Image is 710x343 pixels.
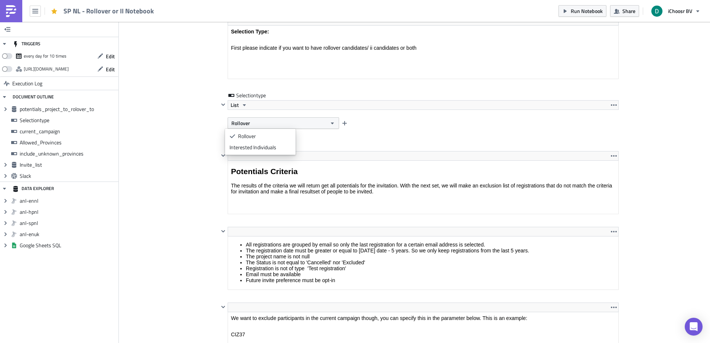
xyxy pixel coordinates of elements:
[13,90,54,104] div: DOCUMENT OUTLINE
[219,227,228,236] button: Hide content
[106,52,115,60] span: Edit
[3,3,387,58] body: Rich Text Area. Press ALT-0 for help.
[685,318,703,336] div: Open Intercom Messenger
[229,144,291,151] div: Interested Individuals
[3,3,387,9] p: Below you can find the possible Projects to which you want to rollover
[20,220,117,226] span: anl-spnl
[44,27,166,33] a: SP NL - Rollover and Interested Individuals Selection
[647,3,704,19] button: iChoosr BV
[610,5,639,17] button: Share
[3,3,387,9] body: Rich Text Area. Press ALT-0 for help.
[219,151,228,160] button: Hide content
[24,63,69,75] div: https://pushmetrics.io/api/v1/report/eZlmZp4oVg/webhook?token=ab3a7a87270141fe80104ef457795311
[20,161,117,168] span: Invite_list
[13,182,54,195] div: DATA EXPLORER
[238,133,291,140] div: Rollover
[231,119,250,127] span: Rollover
[20,242,117,249] span: Google Sheets SQL
[228,101,250,110] button: List
[571,7,603,15] span: Run Notebook
[94,63,118,75] button: Edit
[5,5,17,17] img: PushMetrics
[3,3,372,9] p: (SPNL)
[668,7,692,15] span: iChoosr BV
[3,27,387,33] p: specific for SPNL:
[24,50,66,62] div: every day for 10 times
[228,161,618,214] iframe: Rich Text Area
[3,3,372,74] body: Rich Text Area. Press ALT-0 for help.
[228,236,618,290] iframe: Rich Text Area
[20,231,117,238] span: anl-enuk
[3,44,372,50] p: Participants can be invited for the following project: {{ current_campaign }}
[231,101,239,110] span: List
[63,7,154,15] span: SP NL - Rollover or II Notebook
[3,19,387,25] p: General on rollover selections:
[20,139,117,146] span: Allowed_Provinces
[20,209,117,215] span: anl-hpnl
[94,50,118,62] button: Edit
[3,36,372,42] p: In this message, you will find a {{ Selectiontype }} export.
[20,173,117,179] span: Slack
[20,150,117,157] span: include_unknown_provinces
[236,92,267,99] span: Selectiontype
[3,19,372,25] p: Hi!
[3,44,387,50] p: Update query results by pressing the blue play button. Double check all results, sometimes you wi...
[13,37,40,50] div: TRIGGERS
[219,100,228,109] button: Hide content
[558,5,606,17] button: Run Notebook
[20,197,117,204] span: anl-ennl
[228,117,339,129] button: Rollover
[20,117,117,124] span: Selectiontype
[219,303,228,311] button: Hide content
[622,7,635,15] span: Share
[12,77,42,90] span: Execution Log
[3,52,372,58] p: And Provinces: {{ Allowed_Provinces }} , include unknown provinces: {{ include_unknown_provinces }}
[651,5,663,17] img: Avatar
[3,68,372,74] p: If you have any questions, please contact us through Slack (#p-domain-data).
[228,26,618,79] iframe: Rich Text Area
[20,106,117,112] span: potentials_project_to_rolover_to
[73,19,156,25] a: Rollovers and Interested Individuals
[20,128,117,135] span: current_campaign
[106,65,115,73] span: Edit
[3,3,387,9] p: This notebook is meant to produce a list of registration id's to use in a rollover or II email.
